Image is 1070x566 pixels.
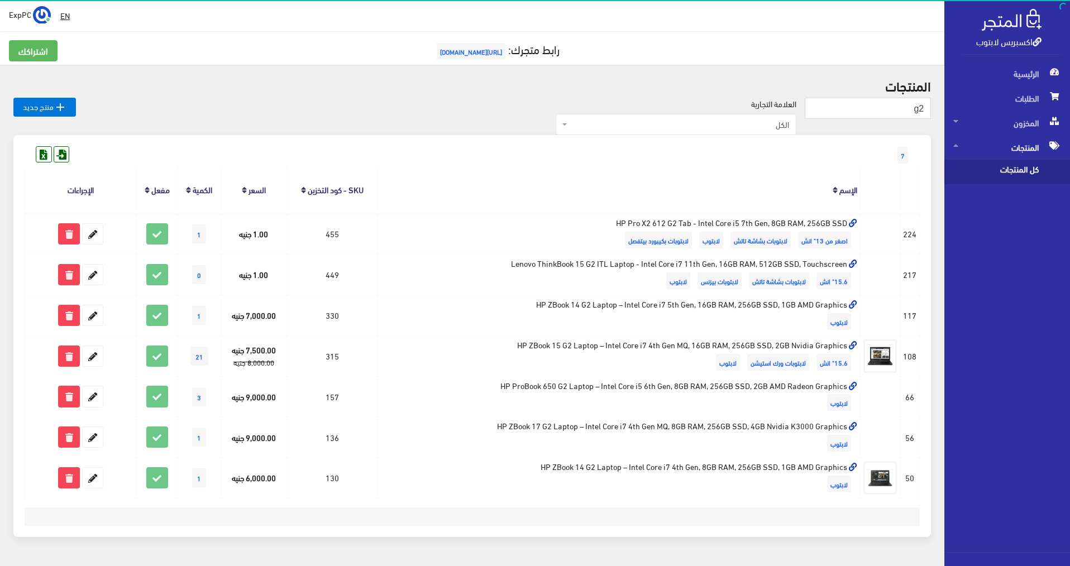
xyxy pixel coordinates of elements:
[192,265,206,284] span: 0
[287,458,378,498] td: 130
[13,78,931,93] h2: المنتجات
[221,255,287,295] td: 1.00 جنيه
[816,272,851,289] span: 15.6" انش
[287,213,378,254] td: 455
[816,354,851,371] span: 15.6" انش
[805,98,931,119] input: بحث...
[666,272,690,289] span: لابتوب
[827,476,851,492] span: لابتوب
[749,272,809,289] span: لابتوبات بشاشة تاتش
[953,111,1061,135] span: المخزون
[378,295,861,335] td: HP ZBook 14 G2 Laptop – Intel Core i7 5th Gen, 16GB RAM, 256GB SSD, 1GB AMD Graphics
[378,213,861,254] td: HP Pro X2 612 G2 Tab - Intel Core i5 7th Gen, 8GB RAM, 256GB SSD
[308,181,364,197] a: SKU - كود التخزين
[378,458,861,498] td: HP ZBook 14 G2 Laptop – Intel Core i7 4th Gen, 8GB RAM, 256GB SSD, 1GB AMD Graphics
[953,160,1038,184] span: كل المنتجات
[378,335,861,376] td: HP ZBook 15 G2 Laptop – Intel Core i7 4th Gen MQ, 16GB RAM, 256GB SSD, 2GB Nvidia Graphics
[287,376,378,417] td: 157
[730,232,791,248] span: لابتوبات بشاشة تاتش
[900,335,920,376] td: 108
[699,232,723,248] span: لابتوب
[13,98,76,117] a: منتج جديد
[944,61,1070,86] a: الرئيسية
[434,39,560,59] a: رابط متجرك:[URL][DOMAIN_NAME]
[192,428,206,447] span: 1
[378,255,861,295] td: Lenovo ThinkBook 15 G2 ITL Laptop - Intel Core i7 11th Gen, 16GB RAM, 512GB SSD, Touchscreen
[192,306,206,325] span: 1
[827,313,851,330] span: لابتوب
[437,43,505,60] span: [URL][DOMAIN_NAME]
[944,160,1070,184] a: كل المنتجات
[192,468,206,487] span: 1
[944,135,1070,160] a: المنتجات
[953,86,1061,111] span: الطلبات
[798,232,851,248] span: اصغر من 13" انش
[287,335,378,376] td: 315
[9,7,31,21] span: ExpPC
[944,111,1070,135] a: المخزون
[221,335,287,376] td: 7,500.00 جنيه
[60,8,70,22] u: EN
[192,224,206,243] span: 1
[976,33,1042,49] a: اكسبريس لابتوب
[827,435,851,452] span: لابتوب
[9,6,51,23] a: ... ExpPC
[863,461,897,495] img: hp-zbook-14-g2-intel-i7-4th-8gb-ram-256gb-ssd-1gb-amd-graphics.jpg
[747,354,809,371] span: لابتوبات ورك استيشن
[221,376,287,417] td: 9,000.00 جنيه
[897,147,908,164] span: 7
[190,347,208,366] span: 21
[221,213,287,254] td: 1.00 جنيه
[982,9,1042,31] img: .
[900,295,920,335] td: 117
[556,114,796,135] span: الكل
[221,458,287,498] td: 6,000.00 جنيه
[287,295,378,335] td: 330
[570,119,789,130] span: الكل
[221,417,287,458] td: 9,000.00 جنيه
[944,86,1070,111] a: الطلبات
[221,295,287,335] td: 7,000.00 جنيه
[54,100,67,114] i: 
[25,167,137,213] th: الإجراءات
[863,339,897,373] img: hp-zbook-15-g2-laptop-intel-core-i7-4th-gen-mq-16gb-ram-256gb-ssd-2gb-nvidia-graphics.jpg
[9,40,58,61] a: اشتراكك
[698,272,742,289] span: لابتوبات بيزنس
[751,98,796,110] label: العلامة التجارية
[151,181,170,197] a: مفعل
[827,394,851,411] span: لابتوب
[287,417,378,458] td: 136
[900,376,920,417] td: 66
[900,417,920,458] td: 56
[716,354,740,371] span: لابتوب
[233,356,274,369] strike: 8,000.00 جنيه
[900,255,920,295] td: 217
[249,181,266,197] a: السعر
[953,61,1061,86] span: الرئيسية
[192,387,206,406] span: 3
[625,232,692,248] span: لابتوبات بكيبورد بيتفصل
[193,181,212,197] a: الكمية
[56,6,74,26] a: EN
[839,181,857,197] a: الإسم
[378,376,861,417] td: HP ProBook 650 G2 Laptop – Intel Core i5 6th Gen, 8GB RAM, 256GB SSD, 2GB AMD Radeon Graphics
[953,135,1061,160] span: المنتجات
[287,255,378,295] td: 449
[900,458,920,498] td: 50
[33,6,51,24] img: ...
[900,213,920,254] td: 224
[378,417,861,458] td: HP ZBook 17 G2 Laptop – Intel Core i7 4th Gen MQ, 8GB RAM, 256GB SSD, 4GB Nvidia K3000 Graphics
